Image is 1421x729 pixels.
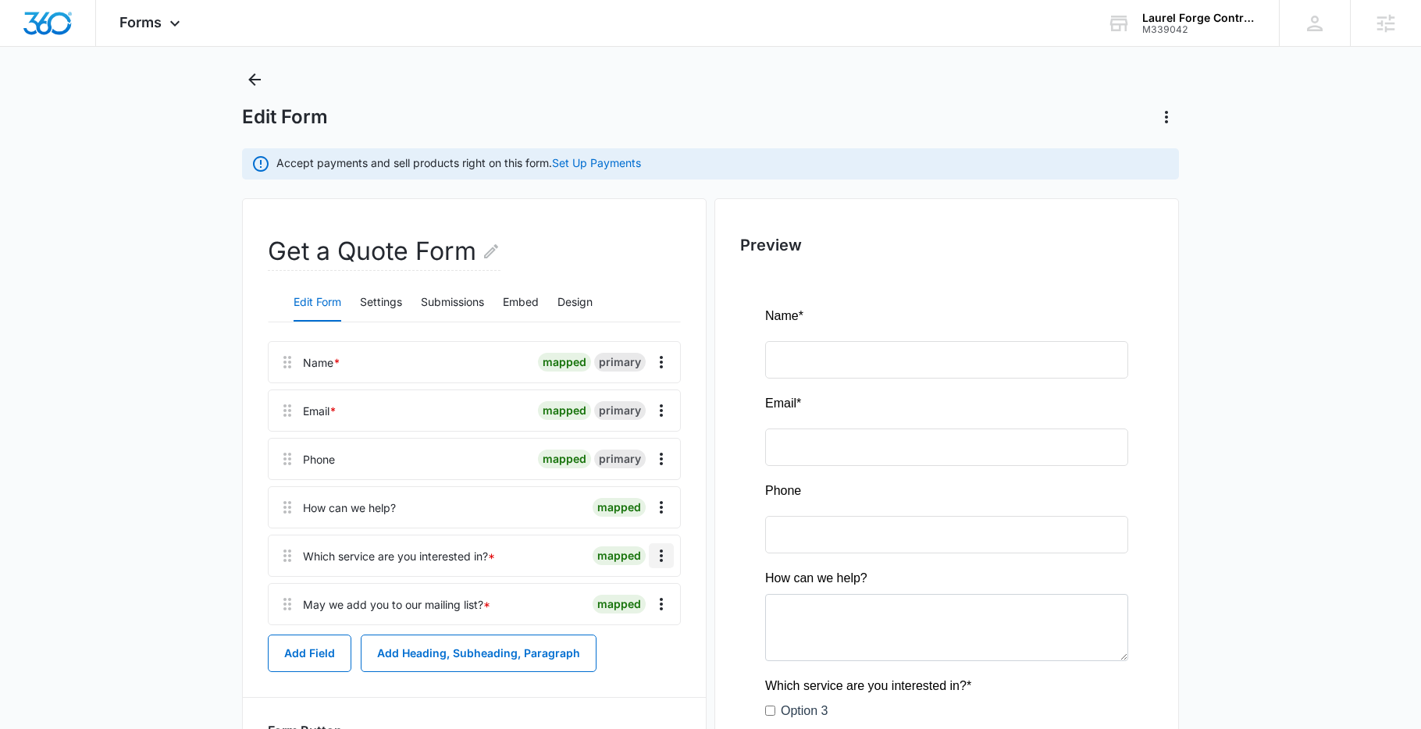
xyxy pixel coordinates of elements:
button: Overflow Menu [649,350,674,375]
a: Set Up Payments [552,156,641,169]
label: Option 3 [16,395,62,414]
button: Submissions [421,284,484,322]
div: mapped [538,353,591,372]
button: Settings [360,284,402,322]
div: How can we help? [303,500,396,516]
label: Option 2 [16,420,62,439]
button: Embed [503,284,539,322]
div: mapped [538,450,591,468]
div: Phone [303,451,335,468]
div: mapped [593,595,646,613]
span: Submit [10,578,49,592]
div: May we add you to our mailing list? [303,596,490,613]
div: mapped [593,546,646,565]
button: Overflow Menu [649,446,674,471]
div: Email [303,403,337,419]
button: Overflow Menu [649,592,674,617]
button: Edit Form [294,284,341,322]
div: account id [1142,24,1256,35]
div: mapped [538,401,591,420]
label: General Inquiry [16,445,101,464]
div: primary [594,353,646,372]
button: Add Field [268,635,351,672]
p: Accept payments and sell products right on this form. [276,155,641,171]
div: Name [303,354,340,371]
div: Which service are you interested in? [303,548,495,564]
button: Edit Form Name [482,233,500,270]
button: Back [242,67,267,92]
button: Design [557,284,593,322]
h2: Get a Quote Form [268,233,500,271]
button: Actions [1154,105,1179,130]
div: primary [594,401,646,420]
h2: Preview [740,233,1153,257]
button: Overflow Menu [649,495,674,520]
button: Overflow Menu [649,398,674,423]
div: account name [1142,12,1256,24]
span: Forms [119,14,162,30]
div: primary [594,450,646,468]
h1: Edit Form [242,105,328,129]
button: Overflow Menu [649,543,674,568]
button: Add Heading, Subheading, Paragraph [361,635,597,672]
div: mapped [593,498,646,517]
